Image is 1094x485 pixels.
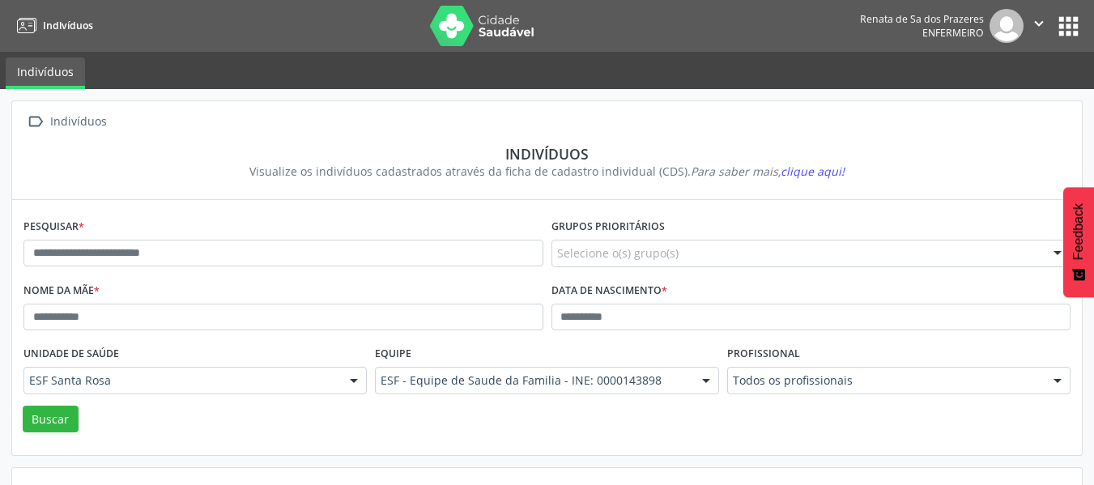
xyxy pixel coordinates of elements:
button: Buscar [23,406,79,433]
img: img [990,9,1024,43]
label: Equipe [375,342,411,367]
div: Renata de Sa dos Prazeres [860,12,984,26]
a:  Indivíduos [23,110,109,134]
label: Nome da mãe [23,279,100,304]
span: ESF Santa Rosa [29,372,334,389]
label: Grupos prioritários [551,215,665,240]
span: Indivíduos [43,19,93,32]
span: Feedback [1071,203,1086,260]
div: Indivíduos [35,145,1059,163]
span: Todos os profissionais [733,372,1037,389]
div: Visualize os indivíduos cadastrados através da ficha de cadastro individual (CDS). [35,163,1059,180]
span: Selecione o(s) grupo(s) [557,245,679,262]
button: Feedback - Mostrar pesquisa [1063,187,1094,297]
i: Para saber mais, [691,164,845,179]
button: apps [1054,12,1083,40]
a: Indivíduos [6,57,85,89]
label: Data de nascimento [551,279,667,304]
a: Indivíduos [11,12,93,39]
i:  [23,110,47,134]
i:  [1030,15,1048,32]
label: Profissional [727,342,800,367]
label: Unidade de saúde [23,342,119,367]
span: clique aqui! [781,164,845,179]
span: ESF - Equipe de Saude da Familia - INE: 0000143898 [381,372,685,389]
div: Indivíduos [47,110,109,134]
span: Enfermeiro [922,26,984,40]
button:  [1024,9,1054,43]
label: Pesquisar [23,215,84,240]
